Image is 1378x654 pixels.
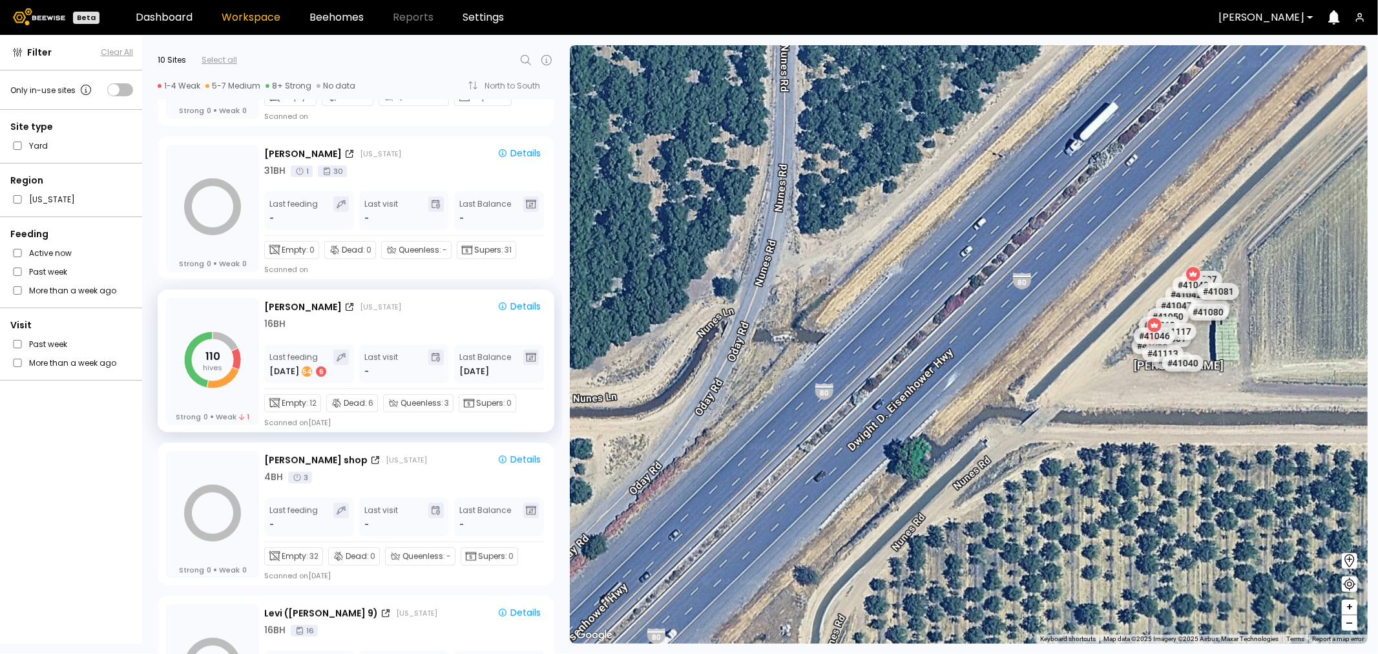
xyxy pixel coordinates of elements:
div: # 41047 [1156,297,1197,314]
span: Reports [393,12,433,23]
div: Visit [10,319,133,332]
div: # 41049 [1172,277,1213,293]
span: - [446,551,451,562]
span: 1 [239,412,249,421]
div: - [269,212,275,225]
div: Empty: [264,241,319,259]
div: Last feeding [269,196,318,225]
span: [DATE] [459,365,489,378]
div: # 41050 [1147,308,1189,325]
span: 0 [242,565,247,575]
div: Last visit [364,196,398,225]
div: - [269,518,275,531]
button: Clear All [101,47,133,58]
div: 8+ Strong [266,81,311,91]
span: 0 [370,551,375,562]
button: Details [492,299,546,315]
label: Yard [29,139,48,153]
div: # 41042 [1165,286,1207,303]
span: 0 [366,244,371,256]
div: Last Balance [459,503,511,531]
a: Beehomes [309,12,364,23]
div: Details [497,147,541,159]
div: Region [10,174,133,187]
img: Google [573,627,616,644]
div: 16 [291,625,318,637]
button: – [1342,615,1357,631]
div: 10 Sites [158,54,186,66]
div: 5-7 Medium [205,81,260,91]
span: 0 [207,106,211,115]
div: Site type [10,120,133,134]
div: Last feeding [269,350,328,378]
div: Dead: [328,547,380,565]
span: 0 [207,259,211,268]
div: 16 BH [264,624,286,637]
div: Strong Weak [179,565,247,575]
a: Report a map error [1312,635,1364,642]
div: [US_STATE] [386,455,427,465]
a: Terms (opens in new tab) [1286,635,1304,642]
div: # 41113 [1142,345,1184,362]
div: 30 [318,165,347,177]
span: 0 [309,244,315,256]
label: More than a week ago [29,284,116,297]
div: North to South [485,82,549,90]
div: # 41081 [1197,283,1238,300]
div: Last feeding [269,503,318,531]
span: 0 [242,259,247,268]
div: # 41080 [1187,304,1228,321]
span: 32 [309,551,318,562]
span: 0 [508,551,514,562]
label: Past week [29,265,67,279]
span: 0 [207,565,211,575]
div: # 41126 [1189,301,1230,317]
div: Details [497,454,541,465]
div: [US_STATE] [360,302,401,312]
div: [PERSON_NAME] [264,147,342,161]
span: - [443,244,447,256]
div: Empty: [264,394,321,412]
tspan: hives [203,363,222,373]
span: 0 [204,412,208,421]
div: Last Balance [459,196,511,225]
tspan: 110 [205,349,220,364]
div: # 41040 [1162,355,1203,372]
div: Details [497,607,541,618]
label: More than a week ago [29,356,116,370]
span: 6 [368,397,373,409]
img: Beewise logo [13,8,65,25]
div: Scanned on [264,264,308,275]
div: Queenless: [385,547,455,565]
a: Dashboard [136,12,193,23]
div: Empty: [264,547,323,565]
div: Last Balance [459,350,511,378]
div: [US_STATE] [360,149,401,159]
a: Open this area in Google Maps (opens a new window) [573,627,616,644]
div: Scanned on [DATE] [264,571,331,581]
div: Scanned on [DATE] [264,417,331,428]
span: - [459,518,464,531]
span: Filter [27,46,52,59]
span: + [1346,599,1353,615]
div: Supers: [457,241,516,259]
div: Queenless: [381,241,452,259]
div: - [364,212,369,225]
span: 12 [309,397,317,409]
div: Dead: [326,394,378,412]
button: Keyboard shortcuts [1040,635,1096,644]
button: Details [492,452,546,468]
div: 4 BH [264,470,283,484]
div: # 41117 [1155,323,1196,340]
div: 3 [288,472,312,483]
div: 6 [316,366,326,377]
span: 3 [444,397,449,409]
div: No data [317,81,355,91]
div: Dead: [324,241,376,259]
div: Strong Weak [176,412,249,421]
span: Map data ©2025 Imagery ©2025 Airbus, Maxar Technologies [1103,635,1279,642]
div: Strong Weak [179,259,247,268]
label: Active now [29,246,72,260]
label: Past week [29,337,67,351]
div: Select all [202,54,237,66]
